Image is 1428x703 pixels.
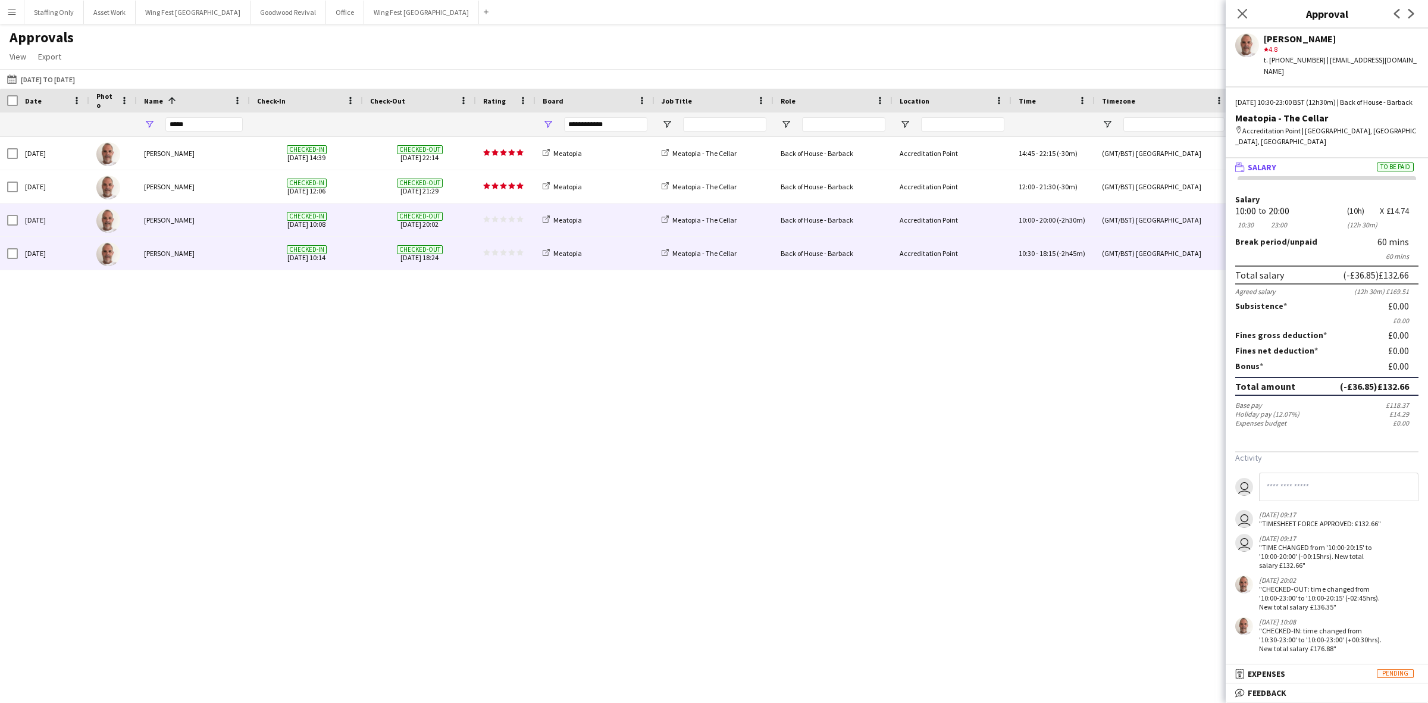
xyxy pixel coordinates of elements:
span: - [1036,215,1038,224]
a: Meatopia - The Cellar [662,249,737,258]
span: (-2h45m) [1057,249,1085,258]
mat-expansion-panel-header: ExpensesPending [1226,665,1428,683]
input: Location Filter Input [921,117,1004,132]
div: Holiday pay (12.07%) [1235,410,1299,418]
span: Checked-out [397,212,443,221]
span: Meatopia [553,182,582,191]
div: £0.00 [1388,361,1418,371]
span: [DATE] 18:24 [370,237,469,270]
a: Meatopia [543,215,582,224]
span: Checked-in [287,212,327,221]
div: £0.00 [1388,330,1418,340]
span: 21:30 [1039,182,1056,191]
span: Meatopia - The Cellar [672,249,737,258]
div: 20:00 [1269,207,1289,215]
span: Export [38,51,61,62]
span: Meatopia [553,149,582,158]
div: 10:30 [1235,220,1256,229]
label: Bonus [1235,361,1263,371]
div: 10h [1347,207,1377,215]
button: Wing Fest [GEOGRAPHIC_DATA] [364,1,479,24]
span: Expenses [1248,668,1285,679]
span: [DATE] 22:14 [370,137,469,170]
div: [DATE] [18,237,89,270]
div: (GMT/BST) [GEOGRAPHIC_DATA] [1095,237,1232,270]
span: Rating [483,96,506,105]
div: Back of House - Barback [773,170,892,203]
div: 23:00 [1269,220,1289,229]
img: David Burch [96,242,120,266]
span: [DATE] 21:29 [370,170,469,203]
span: Meatopia [553,249,582,258]
div: Accreditation Point [892,237,1011,270]
span: Timezone [1102,96,1135,105]
div: Expenses budget [1235,418,1286,427]
span: Salary [1248,162,1276,173]
div: 12h 30m [1347,220,1377,229]
span: [DATE] 10:08 [257,204,356,236]
span: - [1036,182,1038,191]
div: [DATE] [18,204,89,236]
h3: Activity [1235,452,1418,463]
div: [DATE] 20:02 [1259,576,1382,585]
a: Export [33,49,66,64]
input: Name Filter Input [165,117,243,132]
button: [DATE] to [DATE] [5,72,77,86]
button: Open Filter Menu [144,119,155,130]
span: Checked-out [397,145,443,154]
span: 12:00 [1019,182,1035,191]
span: [DATE] 20:02 [370,204,469,236]
button: Open Filter Menu [1102,119,1113,130]
span: Pending [1377,669,1414,678]
span: [DATE] 10:14 [257,237,356,270]
span: Name [144,96,163,105]
div: Total salary [1235,269,1284,281]
a: Meatopia [543,182,582,191]
span: Meatopia - The Cellar [672,182,737,191]
div: £0.00 [1388,345,1418,356]
a: Meatopia - The Cellar [662,149,737,158]
div: Back of House - Barback [773,204,892,236]
div: "CHECKED-IN: time changed from '10:30-23:00' to '10:00-23:00' (+00:30hrs). New total salary £176.88" [1259,626,1382,653]
span: - [1036,149,1038,158]
div: Total amount [1235,380,1295,392]
span: (-2h30m) [1057,215,1085,224]
div: £118.37 [1386,401,1418,410]
div: [DATE] 09:17 [1259,534,1382,543]
span: (-30m) [1057,149,1078,158]
button: Wing Fest [GEOGRAPHIC_DATA] [136,1,250,24]
div: Back of House - Barback [773,237,892,270]
span: Checked-out [397,179,443,188]
span: 14:45 [1019,149,1035,158]
div: 60 mins [1377,236,1418,247]
span: Check-Out [370,96,405,105]
span: Job Title [662,96,692,105]
span: Location [900,96,929,105]
div: "TIMESHEET FORCE APPROVED: £132.66" [1259,519,1381,528]
mat-expansion-panel-header: Feedback [1226,684,1428,702]
div: 60 mins [1235,252,1418,261]
button: Open Filter Menu [900,119,910,130]
img: David Burch [96,209,120,233]
app-user-avatar: Gorilla Staffing [1235,510,1253,528]
span: Time [1019,96,1036,105]
div: £0.00 [1393,418,1418,427]
app-user-avatar: David Burch [1235,576,1253,593]
button: Office [326,1,364,24]
div: [PERSON_NAME] [137,237,250,270]
div: [DATE] 10:30-23:00 BST (12h30m) | Back of House - Barback [1235,97,1418,108]
input: Role Filter Input [802,117,885,132]
div: Accreditation Point [892,137,1011,170]
span: Check-In [257,96,286,105]
label: Salary [1235,195,1418,204]
span: View [10,51,26,62]
div: (GMT/BST) [GEOGRAPHIC_DATA] [1095,170,1232,203]
span: 22:15 [1039,149,1056,158]
label: Fines gross deduction [1235,330,1327,340]
div: [DATE] [18,137,89,170]
span: Checked-in [287,179,327,188]
div: X [1380,207,1384,215]
app-user-avatar: David Burch [1235,617,1253,635]
span: Role [781,96,796,105]
input: Timezone Filter Input [1123,117,1225,132]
